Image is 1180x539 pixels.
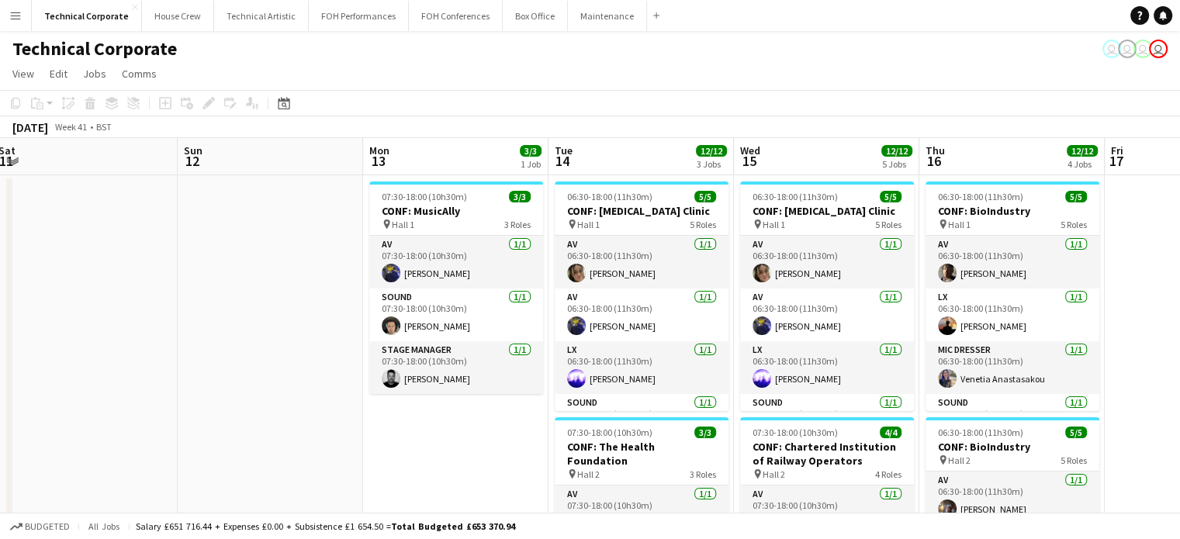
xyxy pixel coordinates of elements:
[85,520,123,532] span: All jobs
[214,1,309,31] button: Technical Artistic
[32,1,142,31] button: Technical Corporate
[50,67,67,81] span: Edit
[1102,40,1121,58] app-user-avatar: Vaida Pikzirne
[96,121,112,133] div: BST
[409,1,503,31] button: FOH Conferences
[25,521,70,532] span: Budgeted
[77,64,112,84] a: Jobs
[6,64,40,84] a: View
[309,1,409,31] button: FOH Performances
[1133,40,1152,58] app-user-avatar: Liveforce Admin
[142,1,214,31] button: House Crew
[1118,40,1137,58] app-user-avatar: Visitor Services
[12,67,34,81] span: View
[8,518,72,535] button: Budgeted
[1149,40,1168,58] app-user-avatar: Liveforce Admin
[136,520,515,532] div: Salary £651 716.44 + Expenses £0.00 + Subsistence £1 654.50 =
[122,67,157,81] span: Comms
[51,121,90,133] span: Week 41
[116,64,163,84] a: Comms
[391,520,515,532] span: Total Budgeted £653 370.94
[12,37,177,60] h1: Technical Corporate
[43,64,74,84] a: Edit
[83,67,106,81] span: Jobs
[12,119,48,135] div: [DATE]
[568,1,647,31] button: Maintenance
[503,1,568,31] button: Box Office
